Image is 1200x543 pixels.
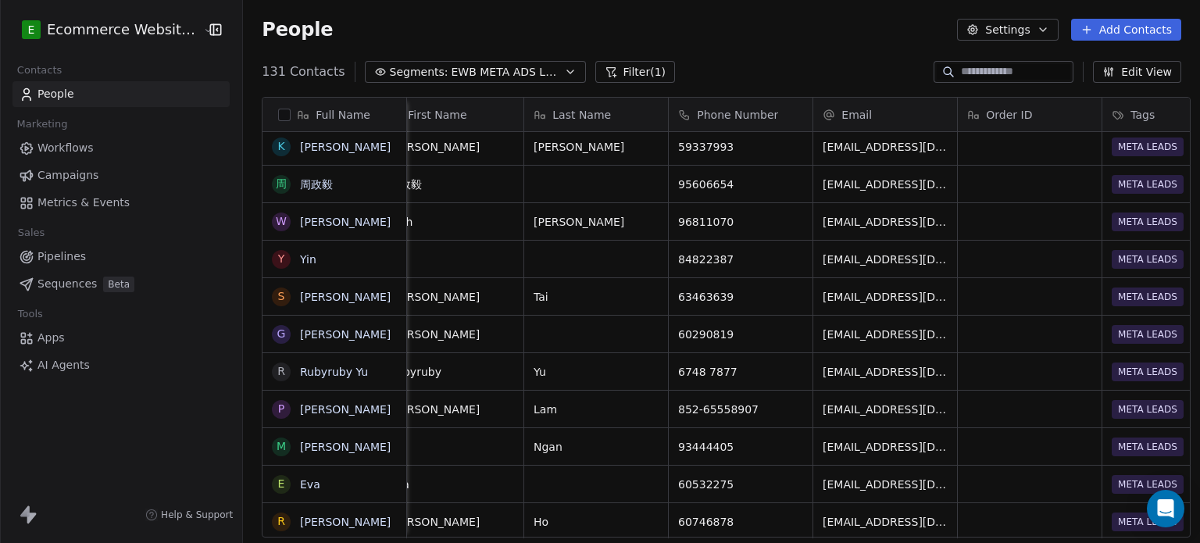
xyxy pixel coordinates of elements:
[161,509,233,521] span: Help & Support
[823,402,948,417] span: [EMAIL_ADDRESS][DOMAIN_NAME]
[300,516,391,528] a: [PERSON_NAME]
[277,438,286,455] div: M
[300,216,391,228] a: [PERSON_NAME]
[300,366,368,378] a: Rubyruby Yu
[12,352,230,378] a: AI Agents
[300,478,320,491] a: Eva
[262,63,345,81] span: 131 Contacts
[300,141,391,153] a: [PERSON_NAME]
[1112,288,1184,306] span: META LEADS
[452,64,561,80] span: EWB META ADS LEADS
[595,61,676,83] button: Filter(1)
[678,477,803,492] span: 60532275
[37,330,65,346] span: Apps
[823,514,948,530] span: [EMAIL_ADDRESS][DOMAIN_NAME]
[389,402,514,417] span: [PERSON_NAME]
[678,364,803,380] span: 6748 7877
[957,19,1058,41] button: Settings
[277,363,285,380] div: R
[678,214,803,230] span: 96811070
[678,402,803,417] span: 852-65558907
[1112,250,1184,269] span: META LEADS
[316,107,370,123] span: Full Name
[1112,400,1184,419] span: META LEADS
[1112,475,1184,494] span: META LEADS
[1112,213,1184,231] span: META LEADS
[389,177,514,192] span: 周政毅
[390,64,448,80] span: Segments:
[823,327,948,342] span: [EMAIL_ADDRESS][DOMAIN_NAME]
[277,513,285,530] div: R
[678,139,803,155] span: 59337993
[1112,438,1184,456] span: META LEADS
[823,477,948,492] span: [EMAIL_ADDRESS][DOMAIN_NAME]
[300,178,333,191] a: 周政毅
[408,107,466,123] span: First Name
[389,139,514,155] span: [PERSON_NAME]
[823,252,948,267] span: [EMAIL_ADDRESS][DOMAIN_NAME]
[12,81,230,107] a: People
[823,289,948,305] span: [EMAIL_ADDRESS][DOMAIN_NAME]
[534,139,659,155] span: [PERSON_NAME]
[277,326,286,342] div: G
[10,59,69,82] span: Contacts
[37,276,97,292] span: Sequences
[300,291,391,303] a: [PERSON_NAME]
[12,190,230,216] a: Metrics & Events
[11,221,52,245] span: Sales
[278,401,284,417] div: P
[1093,61,1181,83] button: Edit View
[534,214,659,230] span: [PERSON_NAME]
[37,195,130,211] span: Metrics & Events
[389,514,514,530] span: [PERSON_NAME]
[678,327,803,342] span: 60290819
[678,289,803,305] span: 63463639
[1112,325,1184,344] span: META LEADS
[278,251,285,267] div: Y
[534,514,659,530] span: Ho
[37,86,74,102] span: People
[678,439,803,455] span: 93444405
[1112,175,1184,194] span: META LEADS
[262,98,406,131] div: Full Name
[145,509,233,521] a: Help & Support
[841,107,872,123] span: Email
[12,244,230,270] a: Pipelines
[278,138,285,155] div: K
[389,439,514,455] span: Ms
[262,18,333,41] span: People
[12,325,230,351] a: Apps
[37,248,86,265] span: Pipelines
[678,514,803,530] span: 60746878
[958,98,1102,131] div: Order ID
[12,135,230,161] a: Workflows
[524,98,668,131] div: Last Name
[1147,490,1184,527] div: Open Intercom Messenger
[11,302,49,326] span: Tools
[37,357,90,373] span: AI Agents
[276,176,287,192] div: 周
[823,177,948,192] span: [EMAIL_ADDRESS][DOMAIN_NAME]
[823,139,948,155] span: [EMAIL_ADDRESS][DOMAIN_NAME]
[37,140,94,156] span: Workflows
[278,476,285,492] div: E
[300,403,391,416] a: [PERSON_NAME]
[669,98,812,131] div: Phone Number
[678,177,803,192] span: 95606654
[380,98,523,131] div: First Name
[389,214,514,230] span: Wah
[552,107,611,123] span: Last Name
[534,364,659,380] span: Yu
[697,107,778,123] span: Phone Number
[276,213,287,230] div: W
[823,214,948,230] span: [EMAIL_ADDRESS][DOMAIN_NAME]
[1112,513,1184,531] span: META LEADS
[389,289,514,305] span: [PERSON_NAME]
[534,402,659,417] span: Lam
[823,364,948,380] span: [EMAIL_ADDRESS][DOMAIN_NAME]
[103,277,134,292] span: Beta
[389,364,514,380] span: Rubyruby
[12,163,230,188] a: Campaigns
[813,98,957,131] div: Email
[534,289,659,305] span: Tai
